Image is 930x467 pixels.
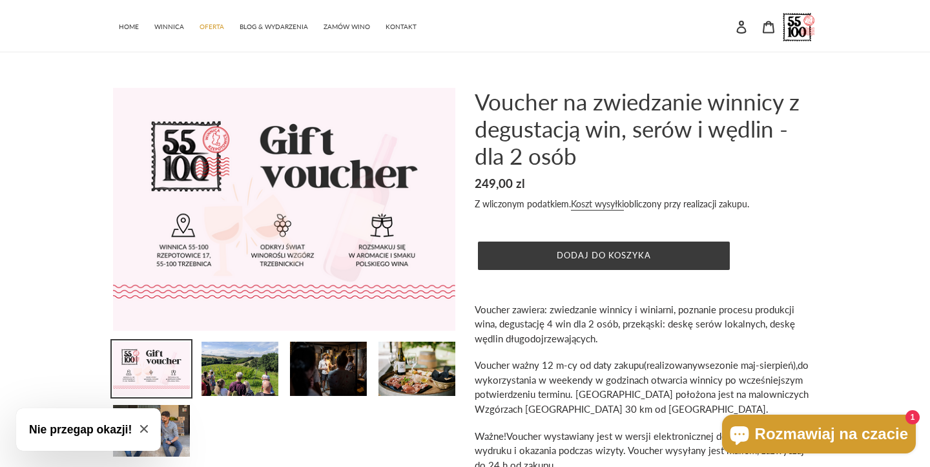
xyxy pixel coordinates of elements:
[200,23,224,31] span: OFERTA
[240,23,308,31] span: BLOG & WYDARZENIA
[571,198,624,211] a: Koszt wysyłki
[475,302,817,346] p: Voucher zawiera: zwiedzanie winnicy i winiarni, poznanie procesu produkcji wina, degustację 4 win...
[377,340,457,397] img: Załaduj obraz do przeglądarki galerii, Voucher na zwiedzanie winnicy z degustacją win, serów i wę...
[113,88,455,331] img: Voucher na zwiedzanie winnicy z degustacją win, serów i wędlin - dla 2 osób
[386,23,417,31] span: KONTAKT
[475,359,809,415] span: do wykorzystania w weekendy w godzinach otwarcia winnicy po wcześniejszym potwierdzeniu terminu. ...
[112,16,145,35] a: HOME
[557,250,652,260] span: Dodaj do koszyka
[154,23,184,31] span: WINNICA
[200,340,280,397] img: Załaduj obraz do przeglądarki galerii, Voucher na zwiedzanie winnicy z degustacją win, serów i wę...
[478,242,730,270] button: Dodaj do koszyka
[148,16,191,35] a: WINNICA
[324,23,370,31] span: ZAMÓW WINO
[697,359,705,371] span: w
[644,359,697,371] span: (realizowany
[289,340,368,397] img: Załaduj obraz do przeglądarki galerii, Voucher na zwiedzanie winnicy z degustacją win, serów i wę...
[112,340,191,397] img: Załaduj obraz do przeglądarki galerii, Voucher na zwiedzanie winnicy z degustacją win, serów i wę...
[475,358,817,416] p: sezonie maj-sierpień),
[475,359,644,371] span: Voucher ważny 12 m-cy od daty zakupu
[475,88,817,169] h1: Voucher na zwiedzanie winnicy z degustacją win, serów i wędlin - dla 2 osób
[718,415,920,457] inbox-online-store-chat: Czat w sklepie online Shopify
[379,16,423,35] a: KONTAKT
[475,430,506,442] span: Ważne!
[475,176,525,191] span: 249,00 zl
[317,16,377,35] a: ZAMÓW WINO
[233,16,315,35] a: BLOG & WYDARZENIA
[193,16,231,35] a: OFERTA
[112,404,191,458] img: Załaduj obraz do przeglądarki galerii, Voucher na zwiedzanie winnicy z degustacją win, serów i wę...
[475,197,817,211] div: Z wliczonym podatkiem. obliczony przy realizacji zakupu.
[119,23,139,31] span: HOME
